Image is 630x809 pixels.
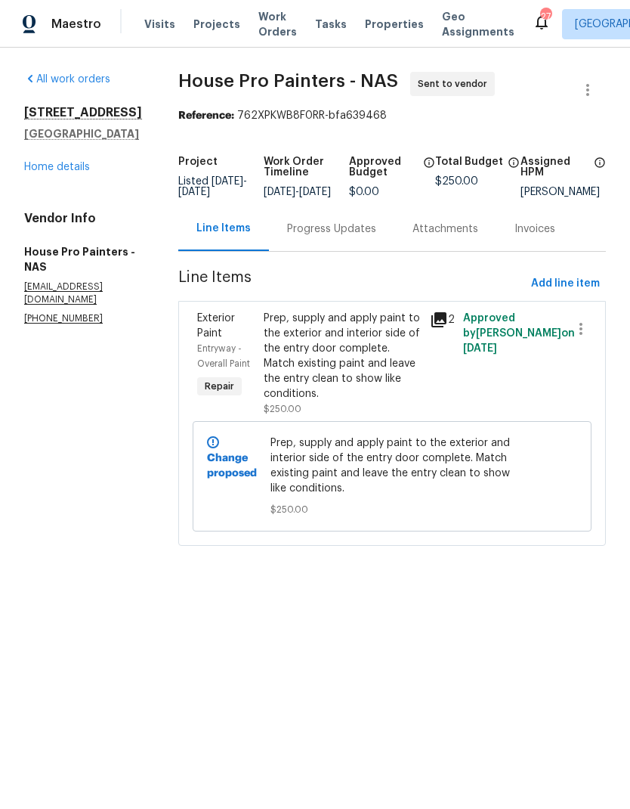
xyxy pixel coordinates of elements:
[193,17,240,32] span: Projects
[349,157,418,178] h5: Approved Budget
[178,72,398,90] span: House Pro Painters - NAS
[299,187,331,197] span: [DATE]
[207,453,257,479] b: Change proposed
[264,187,331,197] span: -
[442,9,514,39] span: Geo Assignments
[514,222,555,237] div: Invoices
[525,270,606,298] button: Add line item
[412,222,478,237] div: Attachments
[430,311,454,329] div: 2
[463,343,497,354] span: [DATE]
[270,502,514,517] span: $250.00
[24,211,142,226] h4: Vendor Info
[178,176,247,197] span: Listed
[178,187,210,197] span: [DATE]
[508,157,520,176] span: The total cost of line items that have been proposed by Opendoor. This sum includes line items th...
[365,17,424,32] span: Properties
[197,344,250,368] span: Entryway - Overall Paint
[520,157,589,178] h5: Assigned HPM
[24,162,90,172] a: Home details
[212,176,243,187] span: [DATE]
[520,187,606,197] div: [PERSON_NAME]
[531,274,600,293] span: Add line item
[264,187,295,197] span: [DATE]
[594,157,606,187] span: The hpm assigned to this work order.
[178,108,606,123] div: 762XPKWB8F0RR-bfa639468
[264,311,421,401] div: Prep, supply and apply paint to the exterior and interior side of the entry door complete. Match ...
[258,9,297,39] span: Work Orders
[463,313,575,354] span: Approved by [PERSON_NAME] on
[178,270,525,298] span: Line Items
[196,221,251,236] div: Line Items
[287,222,376,237] div: Progress Updates
[435,176,478,187] span: $250.00
[178,176,247,197] span: -
[24,244,142,274] h5: House Pro Painters - NAS
[264,404,301,414] span: $250.00
[24,74,110,85] a: All work orders
[418,76,493,91] span: Sent to vendor
[349,187,379,197] span: $0.00
[51,17,101,32] span: Maestro
[178,110,234,121] b: Reference:
[178,157,218,167] h5: Project
[315,19,347,29] span: Tasks
[435,157,503,167] h5: Total Budget
[423,157,435,187] span: The total cost of line items that have been approved by both Opendoor and the Trade Partner. This...
[197,313,235,339] span: Exterior Paint
[270,435,514,496] span: Prep, supply and apply paint to the exterior and interior side of the entry door complete. Match ...
[199,379,240,394] span: Repair
[540,9,551,24] div: 27
[264,157,349,178] h5: Work Order Timeline
[144,17,175,32] span: Visits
